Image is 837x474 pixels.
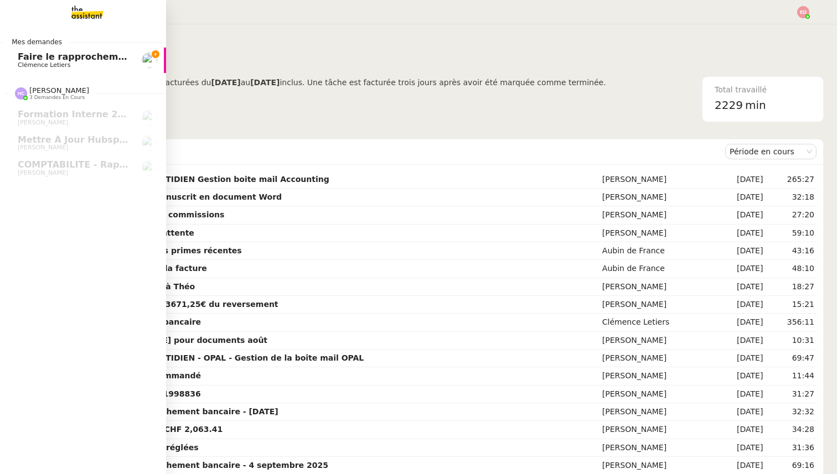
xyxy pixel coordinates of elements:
[600,386,716,403] td: [PERSON_NAME]
[730,144,812,159] nz-select-item: Période en cours
[142,110,157,126] img: users%2Fa6PbEmLwvGXylUqKytRPpDpAx153%2Favatar%2Ffanny.png
[716,278,765,296] td: [DATE]
[18,51,181,62] span: Faire le rapprochement bancaire
[600,367,716,385] td: [PERSON_NAME]
[765,332,817,350] td: 10:31
[716,350,765,367] td: [DATE]
[58,461,328,470] strong: COMPTABILITE - Rapprochement bancaire - 4 septembre 2025
[280,78,606,87] span: inclus. Une tâche est facturée trois jours après avoir été marquée comme terminée.
[765,278,817,296] td: 18:27
[600,350,716,367] td: [PERSON_NAME]
[745,96,766,114] span: min
[142,160,157,176] img: users%2Fa6PbEmLwvGXylUqKytRPpDpAx153%2Favatar%2Ffanny.png
[600,439,716,457] td: [PERSON_NAME]
[58,353,364,362] strong: 1 septembre 2025 - QUOTIDIEN - OPAL - Gestion de la boîte mail OPAL
[211,78,240,87] b: [DATE]
[765,225,817,242] td: 59:10
[716,206,765,224] td: [DATE]
[765,242,817,260] td: 43:16
[600,206,716,224] td: [PERSON_NAME]
[716,260,765,278] td: [DATE]
[765,296,817,314] td: 15:21
[765,367,817,385] td: 11:44
[765,206,817,224] td: 27:20
[716,403,765,421] td: [DATE]
[765,386,817,403] td: 31:27
[142,53,157,68] img: users%2FrvM9QKT95GRs84TlTRdpuB62bhn1%2Favatar%2F1555062430900.jpeg
[29,86,89,95] span: [PERSON_NAME]
[18,134,130,145] span: Mettre à jour Hubspot
[600,278,716,296] td: [PERSON_NAME]
[58,192,282,201] strong: Transcrire le courrier manuscrit en document Word
[765,421,817,439] td: 34:28
[600,242,716,260] td: Aubin de France
[241,78,250,87] span: au
[716,189,765,206] td: [DATE]
[600,314,716,331] td: Clémence Letiers
[18,109,210,119] span: Formation Interne 2 - [PERSON_NAME]
[18,159,328,170] span: COMPTABILITE - Rapprochement bancaire - 1 septembre 2025
[765,189,817,206] td: 32:18
[18,119,68,126] span: [PERSON_NAME]
[716,332,765,350] td: [DATE]
[58,407,278,416] strong: COMPTABILITE - Rapprochement bancaire - [DATE]
[600,260,716,278] td: Aubin de France
[716,171,765,189] td: [DATE]
[765,350,817,367] td: 69:47
[716,314,765,331] td: [DATE]
[600,171,716,189] td: [PERSON_NAME]
[600,332,716,350] td: [PERSON_NAME]
[250,78,280,87] b: [DATE]
[58,175,329,184] strong: 1 septembre 2025 - QUOTIDIEN Gestion boite mail Accounting
[18,169,68,176] span: [PERSON_NAME]
[56,140,725,163] div: Demandes
[715,98,743,112] span: 2229
[142,136,157,151] img: users%2Fa6PbEmLwvGXylUqKytRPpDpAx153%2Favatar%2Ffanny.png
[716,296,765,314] td: [DATE]
[5,37,69,48] span: Mes demandes
[765,439,817,457] td: 31:36
[29,95,85,101] span: 3 demandes en cours
[600,225,716,242] td: [PERSON_NAME]
[716,225,765,242] td: [DATE]
[716,386,765,403] td: [DATE]
[765,403,817,421] td: 32:32
[716,367,765,385] td: [DATE]
[18,144,68,151] span: [PERSON_NAME]
[18,61,70,69] span: Clémence Letiers
[765,260,817,278] td: 48:10
[765,314,817,331] td: 356:11
[765,171,817,189] td: 265:27
[15,87,27,100] img: svg
[600,403,716,421] td: [PERSON_NAME]
[716,421,765,439] td: [DATE]
[600,189,716,206] td: [PERSON_NAME]
[716,439,765,457] td: [DATE]
[58,300,278,309] strong: Déduire la cotisation de 3671,25€ du reversement
[600,421,716,439] td: [PERSON_NAME]
[715,84,811,96] div: Total travaillé
[797,6,809,18] img: svg
[716,242,765,260] td: [DATE]
[600,296,716,314] td: [PERSON_NAME]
